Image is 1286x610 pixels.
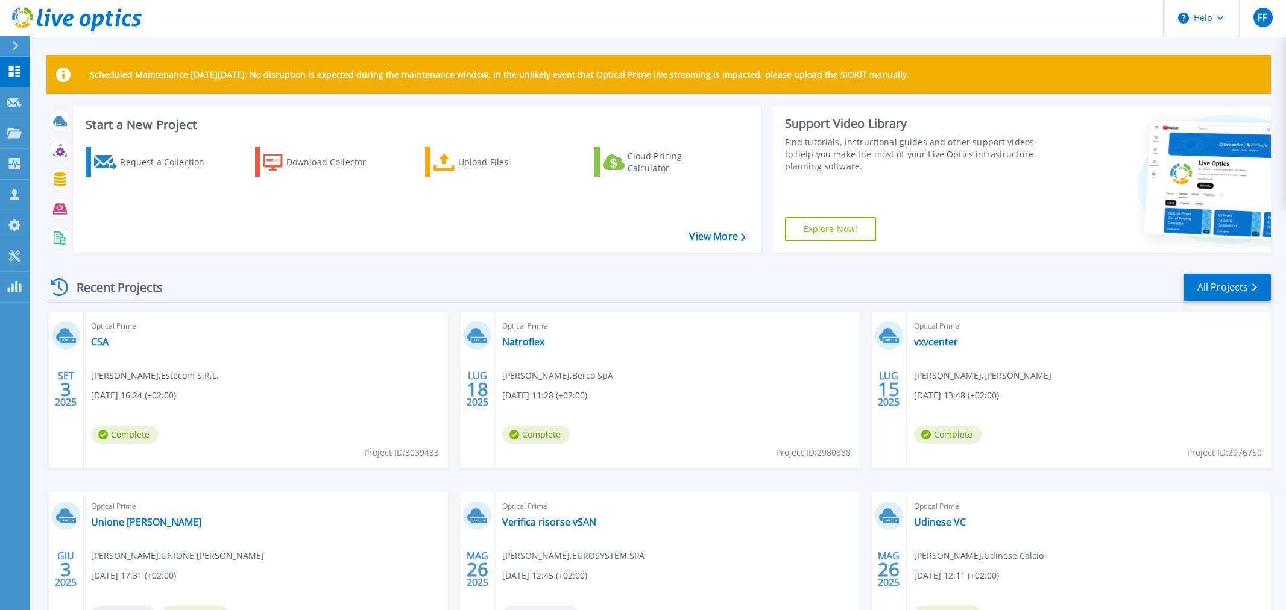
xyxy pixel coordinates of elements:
div: Upload Files [458,150,555,174]
span: [PERSON_NAME] , Berco SpA [502,369,613,382]
span: 26 [467,564,488,574]
span: [DATE] 11:28 (+02:00) [502,389,587,402]
span: Complete [502,426,570,444]
a: Upload Files [425,147,559,177]
span: [PERSON_NAME] , Estecom S.R.L. [91,369,219,382]
span: Project ID: 2976759 [1187,446,1262,459]
span: [DATE] 12:11 (+02:00) [914,569,999,582]
span: Optical Prime [91,500,441,513]
a: CSA [91,336,109,348]
span: [DATE] 13:48 (+02:00) [914,389,999,402]
span: FF [1258,13,1267,22]
span: Complete [914,426,982,444]
a: All Projects [1184,274,1271,301]
span: Optical Prime [914,319,1264,333]
a: Explore Now! [785,217,877,241]
a: Verifica risorse vSAN [502,516,596,528]
span: Project ID: 3039433 [364,446,439,459]
span: Optical Prime [91,319,441,333]
a: vxvcenter [914,336,958,348]
a: Download Collector [255,147,389,177]
span: 18 [467,384,488,394]
div: Find tutorials, instructional guides and other support videos to help you make the most of your L... [785,136,1041,172]
a: Cloud Pricing Calculator [594,147,729,177]
span: 3 [60,384,71,394]
div: Recent Projects [46,272,179,302]
span: [PERSON_NAME] , EUROSYSTEM SPA [502,549,645,562]
span: [PERSON_NAME] , Udinese Calcio [914,549,1044,562]
span: Complete [91,426,159,444]
a: View More [689,231,745,242]
a: Request a Collection [86,147,220,177]
span: 3 [60,564,71,574]
a: Unione [PERSON_NAME] [91,516,201,528]
span: 15 [878,384,900,394]
p: Scheduled Maintenance [DATE][DATE]: No disruption is expected during the maintenance window. In t... [90,70,909,80]
span: [PERSON_NAME] , [PERSON_NAME] [914,369,1051,382]
div: MAG 2025 [877,547,900,591]
div: LUG 2025 [466,367,489,411]
div: Cloud Pricing Calculator [628,150,724,174]
span: Optical Prime [914,500,1264,513]
div: Support Video Library [785,116,1041,131]
div: MAG 2025 [466,547,489,591]
a: Udinese VC [914,516,966,528]
span: Optical Prime [502,319,852,333]
span: Project ID: 2980888 [776,446,851,459]
div: LUG 2025 [877,367,900,411]
div: SET 2025 [54,367,77,411]
h3: Start a New Project [86,118,745,131]
div: Download Collector [286,150,383,174]
span: [PERSON_NAME] , UNIONE [PERSON_NAME] [91,549,264,562]
span: [DATE] 16:24 (+02:00) [91,389,176,402]
span: [DATE] 17:31 (+02:00) [91,569,176,582]
div: Request a Collection [120,150,216,174]
a: Natroflex [502,336,544,348]
span: 26 [878,564,900,574]
span: Optical Prime [502,500,852,513]
span: [DATE] 12:45 (+02:00) [502,569,587,582]
div: GIU 2025 [54,547,77,591]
